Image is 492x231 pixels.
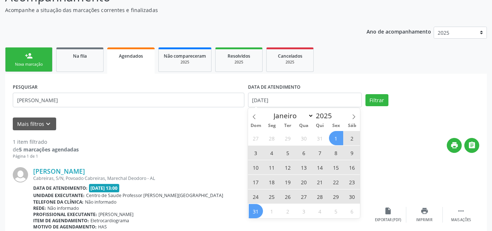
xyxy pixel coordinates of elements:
strong: 5 marcações agendadas [19,146,79,153]
p: Acompanhe a situação das marcações correntes e finalizadas [5,6,342,14]
i: insert_drive_file [384,207,392,215]
b: Rede: [33,205,46,211]
span: Julho 31, 2025 [313,131,327,145]
span: Julho 29, 2025 [281,131,295,145]
span: Cancelados [278,53,302,59]
i: print [421,207,429,215]
span: Agosto 24, 2025 [249,189,263,204]
span: Agosto 9, 2025 [345,146,359,160]
span: Agosto 23, 2025 [345,175,359,189]
span: Agosto 4, 2025 [265,146,279,160]
span: Agosto 26, 2025 [281,189,295,204]
div: 2025 [221,59,257,65]
span: Agosto 30, 2025 [345,189,359,204]
div: Nova marcação [11,62,47,67]
span: Na fila [73,53,87,59]
span: Agosto 1, 2025 [329,131,343,145]
div: Mais ações [451,217,471,223]
span: Julho 28, 2025 [265,131,279,145]
b: Data de atendimento: [33,185,88,191]
div: Exportar (PDF) [375,217,401,223]
span: [PERSON_NAME] [98,211,133,217]
span: Agosto 22, 2025 [329,175,343,189]
span: [DATE] 13:00 [89,184,120,192]
span: Centro de Saude Professor [PERSON_NAME][GEOGRAPHIC_DATA] [86,192,223,199]
span: Agosto 12, 2025 [281,160,295,174]
img: img [13,167,28,182]
span: Agosto 16, 2025 [345,160,359,174]
select: Month [270,111,314,121]
a: [PERSON_NAME] [33,167,85,175]
div: 1 item filtrado [13,138,79,146]
span: Agosto 3, 2025 [249,146,263,160]
span: Dom [248,123,264,128]
span: Agosto 10, 2025 [249,160,263,174]
span: Julho 27, 2025 [249,131,263,145]
label: DATA DE ATENDIMENTO [248,81,301,93]
i:  [457,207,465,215]
div: Cabreiras, S/N, Povoado Cabreiras, Marechal Deodoro - AL [33,175,370,181]
div: 2025 [272,59,308,65]
span: Agosto 14, 2025 [313,160,327,174]
span: Não compareceram [164,53,206,59]
div: Imprimir [416,217,433,223]
span: Agosto 29, 2025 [329,189,343,204]
b: Telefone da clínica: [33,199,84,205]
span: Agosto 11, 2025 [265,160,279,174]
span: Seg [264,123,280,128]
b: Profissional executante: [33,211,97,217]
button: Filtrar [365,94,388,107]
span: Agosto 15, 2025 [329,160,343,174]
span: HAS [98,224,107,230]
span: Não informado [47,205,79,211]
span: Qui [312,123,328,128]
b: Motivo de agendamento: [33,224,97,230]
span: Setembro 5, 2025 [329,204,343,218]
b: Unidade executante: [33,192,85,199]
span: Setembro 3, 2025 [297,204,311,218]
span: Julho 30, 2025 [297,131,311,145]
div: Página 1 de 1 [13,153,79,159]
span: Agosto 31, 2025 [249,204,263,218]
div: de [13,146,79,153]
span: Agosto 25, 2025 [265,189,279,204]
span: Agosto 19, 2025 [281,175,295,189]
div: person_add [25,52,33,60]
span: Agosto 5, 2025 [281,146,295,160]
span: Agosto 2, 2025 [345,131,359,145]
span: Setembro 2, 2025 [281,204,295,218]
div: 2025 [164,59,206,65]
span: Qua [296,123,312,128]
span: Sex [328,123,344,128]
button: Mais filtroskeyboard_arrow_down [13,118,56,130]
i:  [468,141,476,149]
button: print [447,138,462,153]
span: Setembro 6, 2025 [345,204,359,218]
p: Ano de acompanhamento [367,27,431,36]
span: Agosto 8, 2025 [329,146,343,160]
span: Agosto 20, 2025 [297,175,311,189]
input: Year [314,111,338,120]
span: Agendados [119,53,143,59]
span: Eletrocardiograma [90,217,129,224]
span: Setembro 4, 2025 [313,204,327,218]
span: Não informado [85,199,116,205]
span: Agosto 17, 2025 [249,175,263,189]
span: Agosto 28, 2025 [313,189,327,204]
span: Sáb [344,123,360,128]
span: Agosto 13, 2025 [297,160,311,174]
span: Agosto 18, 2025 [265,175,279,189]
span: Ter [280,123,296,128]
span: Agosto 6, 2025 [297,146,311,160]
i: print [450,141,458,149]
i: keyboard_arrow_down [44,120,52,128]
input: Nome, CNS [13,93,244,107]
span: Agosto 21, 2025 [313,175,327,189]
button:  [464,138,479,153]
span: Setembro 1, 2025 [265,204,279,218]
input: Selecione um intervalo [248,93,362,107]
span: Agosto 27, 2025 [297,189,311,204]
label: PESQUISAR [13,81,38,93]
b: Item de agendamento: [33,217,89,224]
span: Agosto 7, 2025 [313,146,327,160]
